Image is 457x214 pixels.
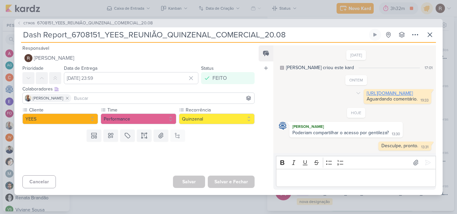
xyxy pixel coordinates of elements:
label: Cliente [28,106,98,114]
button: Performance [101,114,176,124]
div: Editor toolbar [276,156,436,169]
label: Time [107,106,176,114]
div: 13:30 [392,132,400,137]
img: Rafael Dornelles [24,54,32,62]
div: Editor editing area: main [276,169,436,187]
div: Ligar relógio [372,32,378,37]
button: CT1406 6708151_YEES_REUNIÃO_QUINZENAL_COMERCIAL_20.08 [17,20,153,27]
button: [PERSON_NAME] [22,52,255,64]
input: Buscar [73,94,253,102]
input: Select a date [64,72,198,84]
div: 13:31 [421,145,429,150]
div: FEITO [212,74,227,82]
a: [URL][DOMAIN_NAME] [367,90,413,96]
div: [PERSON_NAME] criou este kard [286,64,354,71]
img: Iara Santos [25,95,31,101]
label: Data de Entrega [64,65,97,71]
button: YEES [22,114,98,124]
span: CT1406 [22,21,36,26]
label: Status [201,65,214,71]
div: [PERSON_NAME] [291,123,401,130]
button: FEITO [201,72,255,84]
span: 6708151_YEES_REUNIÃO_QUINZENAL_COMERCIAL_20.08 [37,20,153,27]
div: Aguardando comentário. [367,96,418,102]
label: Recorrência [185,106,255,114]
button: Quinzenal [179,114,255,124]
span: [PERSON_NAME] [33,95,63,101]
div: Desculpe, pronto. [381,143,418,149]
label: Responsável [22,45,49,51]
label: Prioridade [22,65,43,71]
button: Cancelar [22,175,56,188]
div: 17:01 [425,65,433,71]
div: Colaboradores [22,85,255,92]
div: 19:33 [421,98,429,103]
img: Caroline Traven De Andrade [279,122,287,130]
span: [PERSON_NAME] [34,54,74,62]
input: Kard Sem Título [21,29,368,41]
div: Poderiam compartilhar o acesso por gentileza? [292,130,389,136]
